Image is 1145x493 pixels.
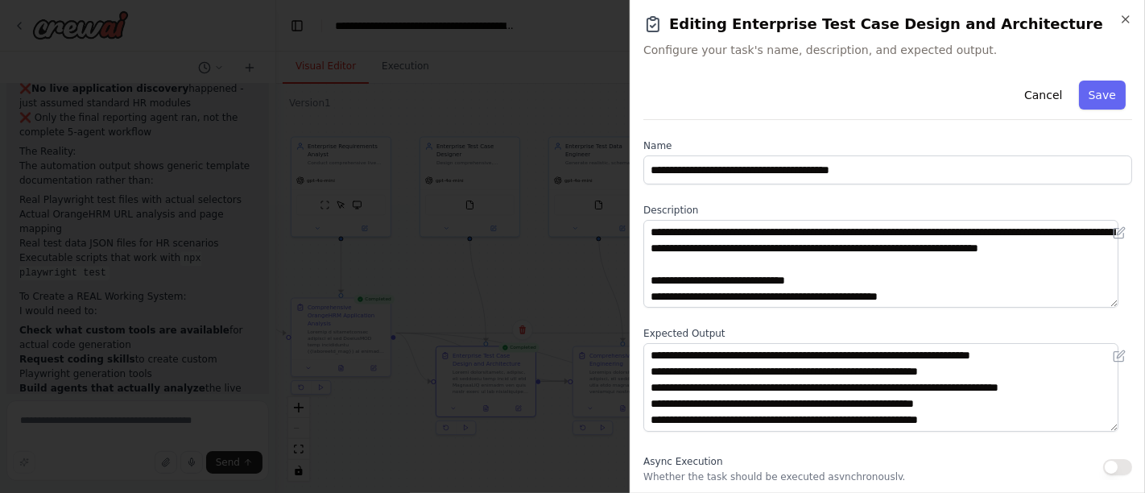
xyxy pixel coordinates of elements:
label: Name [643,139,1132,152]
p: Whether the task should be executed asynchronously. [643,470,905,483]
label: Description [643,204,1132,217]
button: Open in editor [1110,223,1129,242]
span: Configure your task's name, description, and expected output. [643,42,1132,58]
label: Expected Output [643,327,1132,340]
h2: Editing Enterprise Test Case Design and Architecture [643,13,1132,35]
span: Async Execution [643,456,722,467]
button: Cancel [1015,81,1072,110]
button: Save [1079,81,1126,110]
button: Open in editor [1110,346,1129,366]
